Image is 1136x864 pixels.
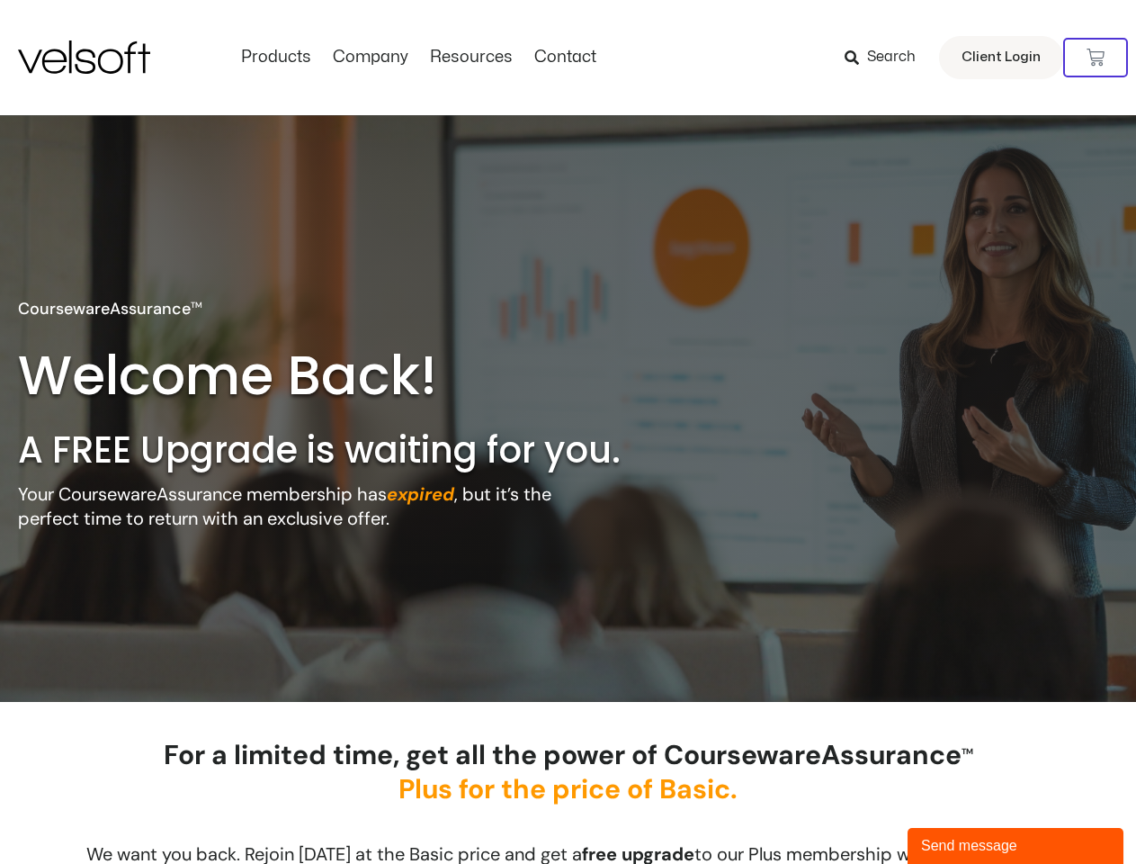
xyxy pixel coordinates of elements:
[962,746,973,757] span: TM
[18,340,465,410] h2: Welcome Back!
[322,48,419,67] a: CompanyMenu Toggle
[191,300,202,310] span: TM
[908,824,1127,864] iframe: chat widget
[867,46,916,69] span: Search
[523,48,607,67] a: ContactMenu Toggle
[230,48,607,67] nav: Menu
[18,40,150,74] img: Velsoft Training Materials
[939,36,1063,79] a: Client Login
[230,48,322,67] a: ProductsMenu Toggle
[387,482,454,506] strong: expired
[419,48,523,67] a: ResourcesMenu Toggle
[18,482,572,531] p: Your CoursewareAssurance membership has , but it’s the perfect time to return with an exclusive o...
[18,427,696,473] h2: A FREE Upgrade is waiting for you.
[164,737,973,806] strong: For a limited time, get all the power of CoursewareAssurance
[18,297,202,321] p: CoursewareAssurance
[845,42,928,73] a: Search
[398,771,738,806] span: Plus for the price of Basic.
[962,46,1041,69] span: Client Login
